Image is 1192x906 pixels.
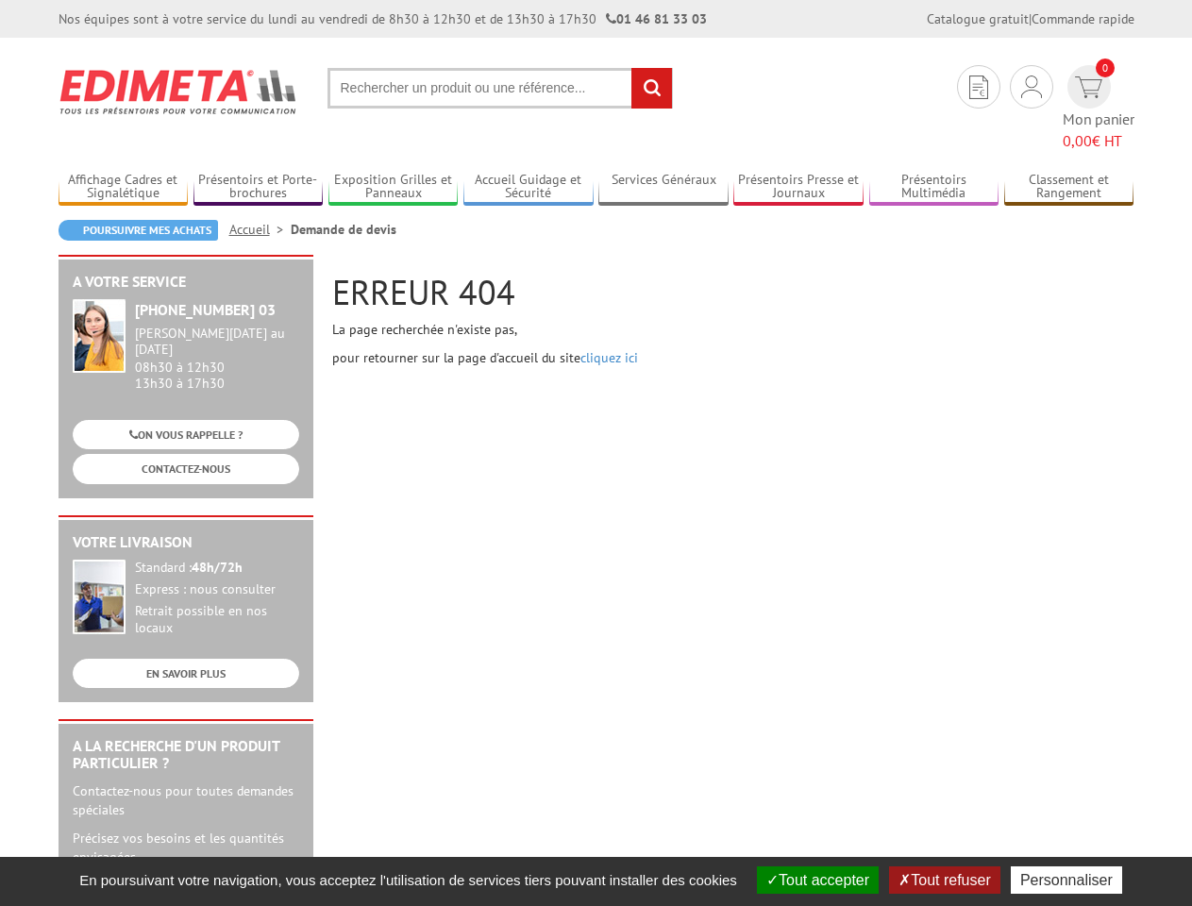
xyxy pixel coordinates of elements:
[598,172,729,203] a: Services Généraux
[927,10,1029,27] a: Catalogue gratuit
[1096,59,1115,77] span: 0
[328,172,459,203] a: Exposition Grilles et Panneaux
[1063,130,1134,152] span: € HT
[1075,76,1102,98] img: devis rapide
[73,560,126,634] img: widget-livraison.jpg
[757,866,879,894] button: Tout accepter
[1063,131,1092,150] span: 0,00
[73,534,299,551] h2: Votre livraison
[332,320,1134,339] p: La page recherchée n'existe pas,
[332,274,1134,311] h1: ERREUR 404
[463,172,594,203] a: Accueil Guidage et Sécurité
[73,420,299,449] a: ON VOUS RAPPELLE ?
[631,68,672,109] input: rechercher
[332,348,1134,367] p: pour retourner sur la page d'accueil du site
[1004,172,1134,203] a: Classement et Rangement
[73,274,299,291] h2: A votre service
[135,581,299,598] div: Express : nous consulter
[1063,65,1134,152] a: devis rapide 0 Mon panier 0,00€ HT
[59,9,707,28] div: Nos équipes sont à votre service du lundi au vendredi de 8h30 à 12h30 et de 13h30 à 17h30
[135,560,299,577] div: Standard :
[73,454,299,483] a: CONTACTEZ-NOUS
[193,172,324,203] a: Présentoirs et Porte-brochures
[969,75,988,99] img: devis rapide
[889,866,999,894] button: Tout refuser
[291,220,396,239] li: Demande de devis
[135,326,299,391] div: 08h30 à 12h30 13h30 à 17h30
[1021,75,1042,98] img: devis rapide
[135,326,299,358] div: [PERSON_NAME][DATE] au [DATE]
[927,9,1134,28] div: |
[869,172,999,203] a: Présentoirs Multimédia
[1011,866,1122,894] button: Personnaliser (fenêtre modale)
[229,221,291,238] a: Accueil
[327,68,673,109] input: Rechercher un produit ou une référence...
[135,300,276,319] strong: [PHONE_NUMBER] 03
[733,172,864,203] a: Présentoirs Presse et Journaux
[59,172,189,203] a: Affichage Cadres et Signalétique
[73,299,126,373] img: widget-service.jpg
[135,603,299,637] div: Retrait possible en nos locaux
[73,738,299,771] h2: A la recherche d'un produit particulier ?
[606,10,707,27] strong: 01 46 81 33 03
[1063,109,1134,152] span: Mon panier
[73,659,299,688] a: EN SAVOIR PLUS
[59,220,218,241] a: Poursuivre mes achats
[1032,10,1134,27] a: Commande rapide
[59,57,299,126] img: Edimeta
[192,559,243,576] strong: 48h/72h
[580,349,638,366] a: cliquez ici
